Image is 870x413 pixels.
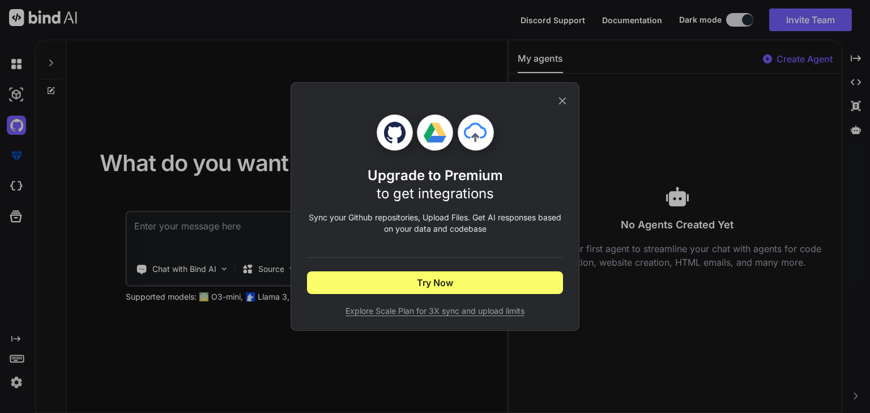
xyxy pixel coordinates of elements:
span: Explore Scale Plan for 3X sync and upload limits [307,305,563,317]
h1: Upgrade to Premium [368,167,503,203]
span: Try Now [417,276,453,289]
button: Try Now [307,271,563,294]
p: Sync your Github repositories, Upload Files. Get AI responses based on your data and codebase [307,212,563,235]
span: to get integrations [377,185,494,202]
